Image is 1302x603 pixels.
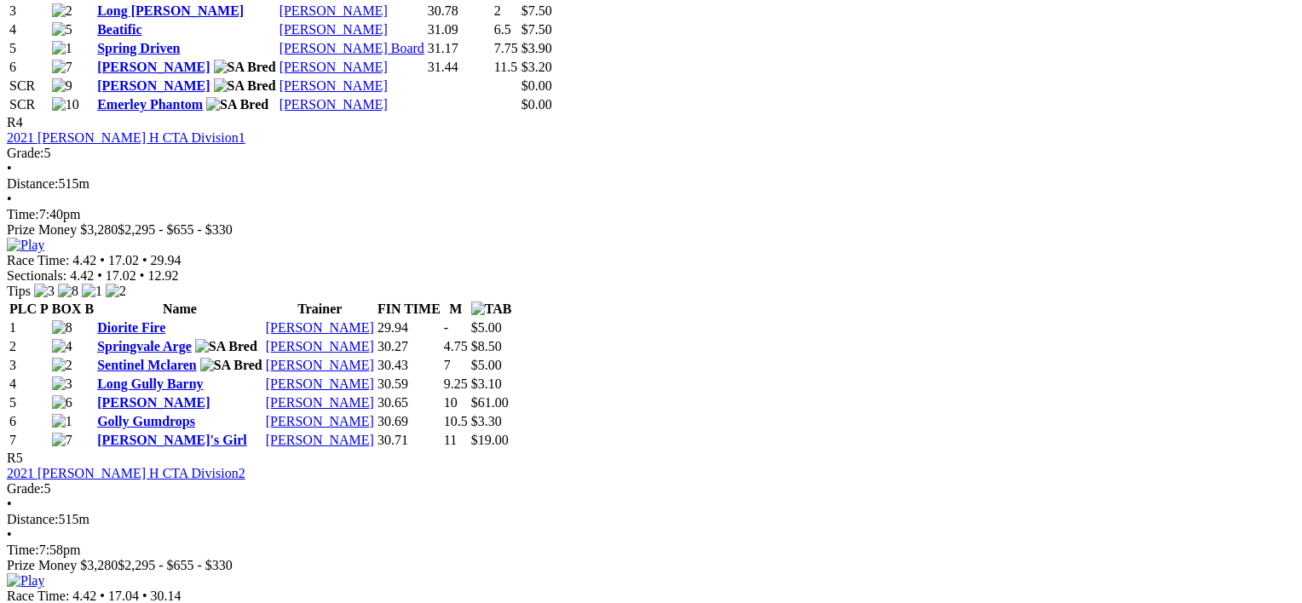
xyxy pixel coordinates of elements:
[97,433,247,447] a: [PERSON_NAME]'s Girl
[140,268,145,283] span: •
[444,414,468,428] text: 10.5
[494,3,501,18] text: 2
[444,433,457,447] text: 11
[147,268,178,283] span: 12.92
[118,222,233,237] span: $2,295 - $655 - $330
[471,376,502,391] span: $3.10
[106,284,126,299] img: 2
[214,78,276,94] img: SA Bred
[7,268,66,283] span: Sectionals:
[72,589,96,603] span: 4.42
[96,301,263,318] th: Name
[521,41,552,55] span: $3.90
[471,358,502,372] span: $5.00
[108,589,139,603] span: 17.04
[266,358,374,372] a: [PERSON_NAME]
[106,268,136,283] span: 17.02
[9,40,49,57] td: 5
[72,253,96,267] span: 4.42
[9,357,49,374] td: 3
[7,146,44,160] span: Grade:
[427,3,492,20] td: 30.78
[52,41,72,56] img: 1
[97,358,197,372] a: Sentinel Mclaren
[7,146,1282,161] div: 5
[52,414,72,429] img: 1
[97,3,244,18] a: Long [PERSON_NAME]
[9,413,49,430] td: 6
[443,301,469,318] th: M
[471,414,502,428] span: $3.30
[471,339,502,353] span: $8.50
[444,376,468,391] text: 9.25
[7,161,12,175] span: •
[52,22,72,37] img: 5
[7,115,23,129] span: R4
[52,376,72,392] img: 3
[279,60,388,74] a: [PERSON_NAME]
[97,339,192,353] a: Springvale Arge
[195,339,257,354] img: SA Bred
[427,21,492,38] td: 31.09
[266,339,374,353] a: [PERSON_NAME]
[521,78,552,93] span: $0.00
[7,238,44,253] img: Play
[97,414,195,428] a: Golly Gumdrops
[444,320,448,335] text: -
[9,432,49,449] td: 7
[52,358,72,373] img: 2
[7,481,1282,497] div: 5
[84,301,94,316] span: B
[7,176,1282,192] div: 515m
[9,21,49,38] td: 4
[521,60,552,74] span: $3.20
[266,433,374,447] a: [PERSON_NAME]
[494,41,518,55] text: 7.75
[97,395,210,410] a: [PERSON_NAME]
[521,3,552,18] span: $7.50
[9,96,49,113] td: SCR
[7,512,58,526] span: Distance:
[9,376,49,393] td: 4
[279,22,388,37] a: [PERSON_NAME]
[142,589,147,603] span: •
[52,60,72,75] img: 7
[97,376,203,391] a: Long Gully Barny
[151,253,181,267] span: 29.94
[52,339,72,354] img: 4
[7,512,1282,527] div: 515m
[266,395,374,410] a: [PERSON_NAME]
[471,301,512,317] img: TAB
[7,253,69,267] span: Race Time:
[9,319,49,336] td: 1
[377,376,441,393] td: 30.59
[9,394,49,411] td: 5
[70,268,94,283] span: 4.42
[7,481,44,496] span: Grade:
[200,358,262,373] img: SA Bred
[97,268,102,283] span: •
[7,497,12,511] span: •
[52,78,72,94] img: 9
[7,222,1282,238] div: Prize Money $3,280
[100,253,105,267] span: •
[97,41,180,55] a: Spring Driven
[52,433,72,448] img: 7
[265,301,375,318] th: Trainer
[7,207,1282,222] div: 7:40pm
[214,60,276,75] img: SA Bred
[279,78,388,93] a: [PERSON_NAME]
[7,207,39,221] span: Time:
[34,284,55,299] img: 3
[52,97,79,112] img: 10
[97,320,165,335] a: Diorite Fire
[82,284,102,299] img: 1
[279,41,424,55] a: [PERSON_NAME] Board
[9,338,49,355] td: 2
[7,573,44,589] img: Play
[7,451,23,465] span: R5
[266,376,374,391] a: [PERSON_NAME]
[7,284,31,298] span: Tips
[9,59,49,76] td: 6
[521,97,552,112] span: $0.00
